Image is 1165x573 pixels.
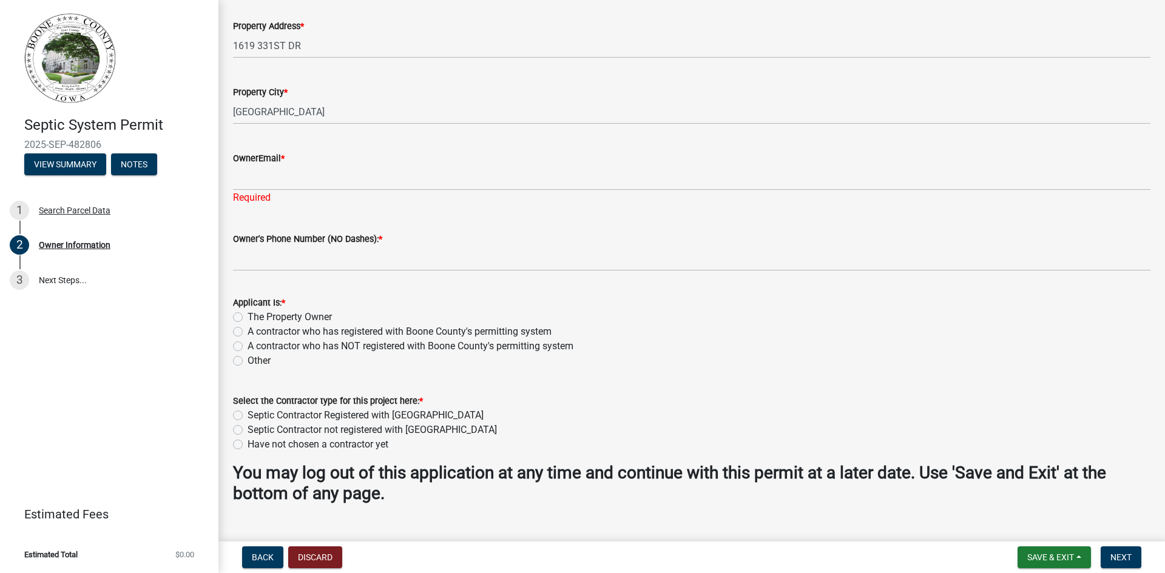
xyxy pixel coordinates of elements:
div: Owner Information [39,241,110,249]
div: 2 [10,235,29,255]
button: Notes [111,153,157,175]
span: $0.00 [175,551,194,558]
h4: Septic System Permit [24,116,209,134]
a: Estimated Fees [10,502,199,526]
label: The Property Owner [248,310,332,324]
button: Discard [288,546,342,568]
div: Required [233,190,1150,205]
strong: You may log out of this application at any time and continue with this permit at a later date. Us... [233,463,1106,503]
span: Next [1110,552,1132,562]
span: Back [252,552,274,562]
button: Back [242,546,283,568]
span: 2025-SEP-482806 [24,139,194,150]
button: Next [1101,546,1141,568]
label: OwnerEmail [233,155,285,163]
button: View Summary [24,153,106,175]
label: Select the Contractor type for this project here: [233,397,423,406]
label: Property Address [233,22,304,31]
label: Other [248,354,271,368]
span: Save & Exit [1027,552,1074,562]
wm-modal-confirm: Notes [111,160,157,170]
wm-modal-confirm: Summary [24,160,106,170]
button: Save & Exit [1018,546,1091,568]
label: A contractor who has registered with Boone County's permitting system [248,324,552,339]
label: A contractor who has NOT registered with Boone County's permitting system [248,339,573,354]
label: Septic Contractor not registered with [GEOGRAPHIC_DATA] [248,423,497,437]
label: Septic Contractor Registered with [GEOGRAPHIC_DATA] [248,408,484,423]
label: Have not chosen a contractor yet [248,437,388,452]
label: Applicant Is: [233,299,285,307]
label: Owner's Phone Number (NO Dashes): [233,235,382,244]
div: 1 [10,201,29,220]
label: Property City [233,89,288,97]
img: Boone County, Iowa [24,13,116,104]
div: Search Parcel Data [39,206,110,215]
div: 3 [10,270,29,290]
span: Estimated Total [24,551,78,558]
